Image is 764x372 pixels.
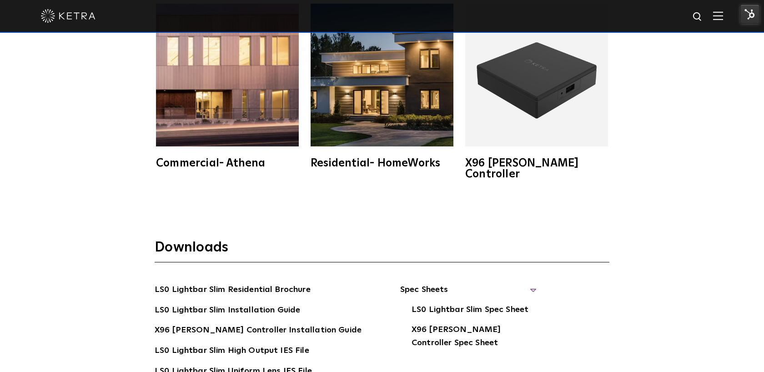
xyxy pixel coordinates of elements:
[155,4,300,169] a: Commercial- Athena
[311,158,453,169] div: Residential- HomeWorks
[713,11,723,20] img: Hamburger%20Nav.svg
[155,324,362,338] a: X96 [PERSON_NAME] Controller Installation Guide
[41,9,95,23] img: ketra-logo-2019-white
[309,4,455,169] a: Residential- HomeWorks
[692,11,704,23] img: search icon
[464,4,609,180] a: X96 [PERSON_NAME] Controller
[412,323,537,351] a: X96 [PERSON_NAME] Controller Spec Sheet
[400,283,537,303] span: Spec Sheets
[155,283,311,298] a: LS0 Lightbar Slim Residential Brochure
[156,158,299,169] div: Commercial- Athena
[156,4,299,146] img: athena-square
[155,239,609,262] h3: Downloads
[465,158,608,180] div: X96 [PERSON_NAME] Controller
[465,4,608,146] img: X96_Controller
[155,304,300,318] a: LS0 Lightbar Slim Installation Guide
[740,5,759,24] img: HubSpot Tools Menu Toggle
[412,303,528,318] a: LS0 Lightbar Slim Spec Sheet
[155,344,309,359] a: LS0 Lightbar Slim High Output IES File
[311,4,453,146] img: homeworks_hero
